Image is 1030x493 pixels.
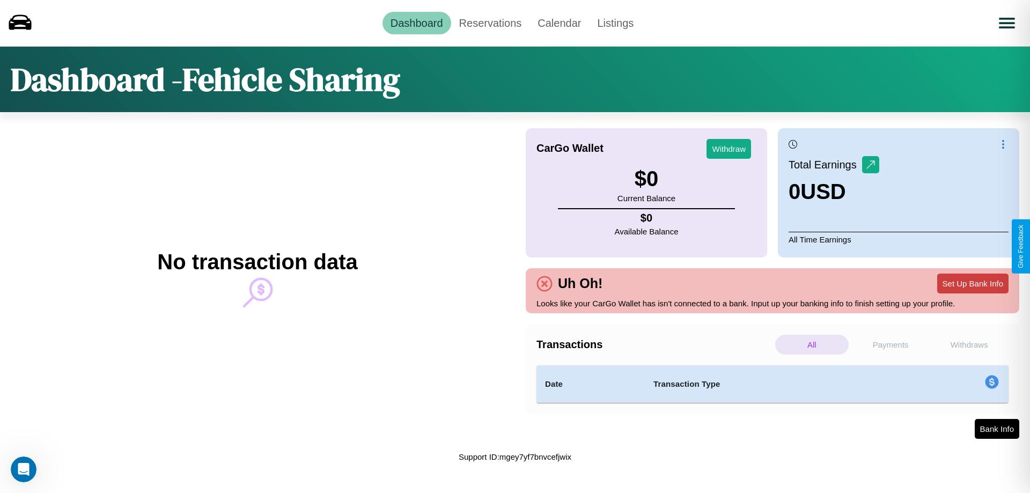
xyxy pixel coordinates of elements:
[451,12,530,34] a: Reservations
[536,339,772,351] h4: Transactions
[615,224,679,239] p: Available Balance
[789,180,879,204] h3: 0 USD
[536,142,604,154] h4: CarGo Wallet
[617,191,675,205] p: Current Balance
[459,450,571,464] p: Support ID: mgey7yf7bnvcefjwix
[932,335,1006,355] p: Withdraws
[775,335,849,355] p: All
[536,296,1009,311] p: Looks like your CarGo Wallet has isn't connected to a bank. Input up your banking info to finish ...
[617,167,675,191] h3: $ 0
[1017,225,1025,268] div: Give Feedback
[11,57,400,101] h1: Dashboard - Fehicle Sharing
[937,274,1009,293] button: Set Up Bank Info
[789,155,862,174] p: Total Earnings
[589,12,642,34] a: Listings
[11,457,36,482] iframe: Intercom live chat
[553,276,608,291] h4: Uh Oh!
[382,12,451,34] a: Dashboard
[545,378,636,391] h4: Date
[653,378,897,391] h4: Transaction Type
[789,232,1009,247] p: All Time Earnings
[157,250,357,274] h2: No transaction data
[707,139,751,159] button: Withdraw
[975,419,1019,439] button: Bank Info
[615,212,679,224] h4: $ 0
[529,12,589,34] a: Calendar
[992,8,1022,38] button: Open menu
[854,335,928,355] p: Payments
[536,365,1009,403] table: simple table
